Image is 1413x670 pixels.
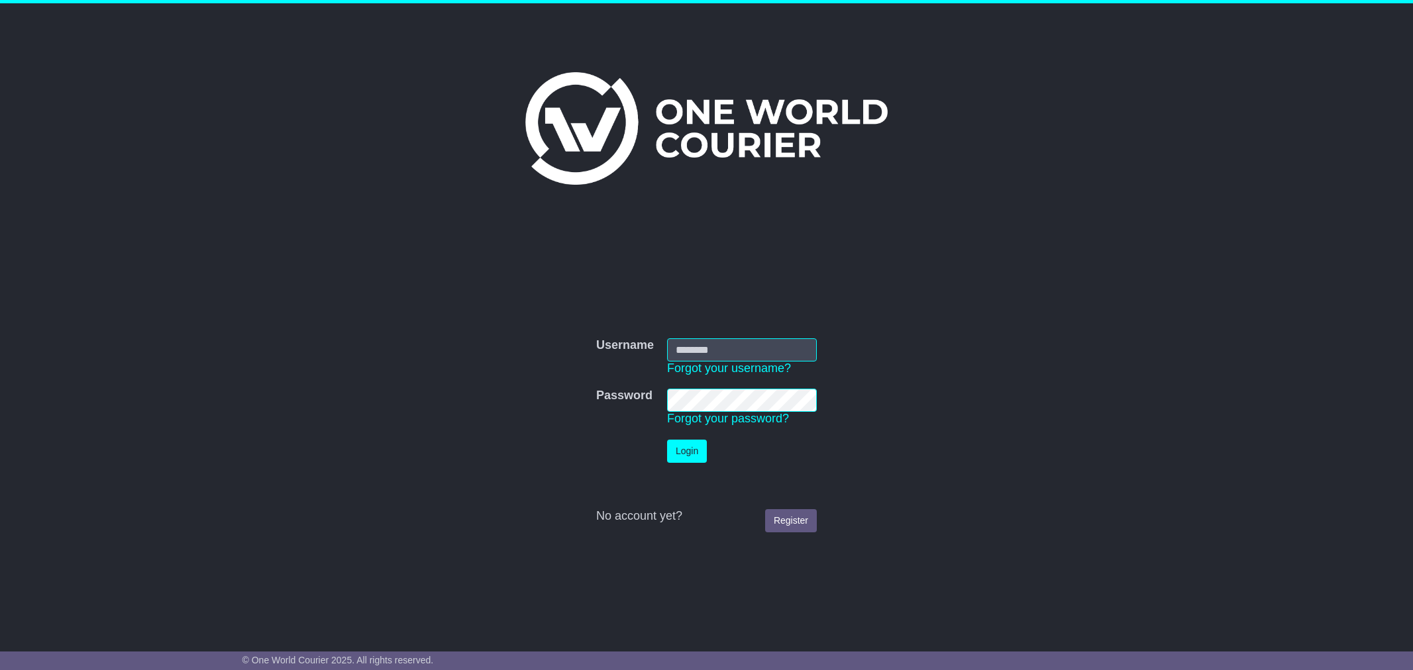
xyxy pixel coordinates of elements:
[596,389,653,403] label: Password
[596,509,817,524] div: No account yet?
[667,361,791,375] a: Forgot your username?
[525,72,887,185] img: One World
[667,440,707,463] button: Login
[667,412,789,425] a: Forgot your password?
[242,655,434,665] span: © One World Courier 2025. All rights reserved.
[596,338,654,353] label: Username
[765,509,817,532] a: Register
